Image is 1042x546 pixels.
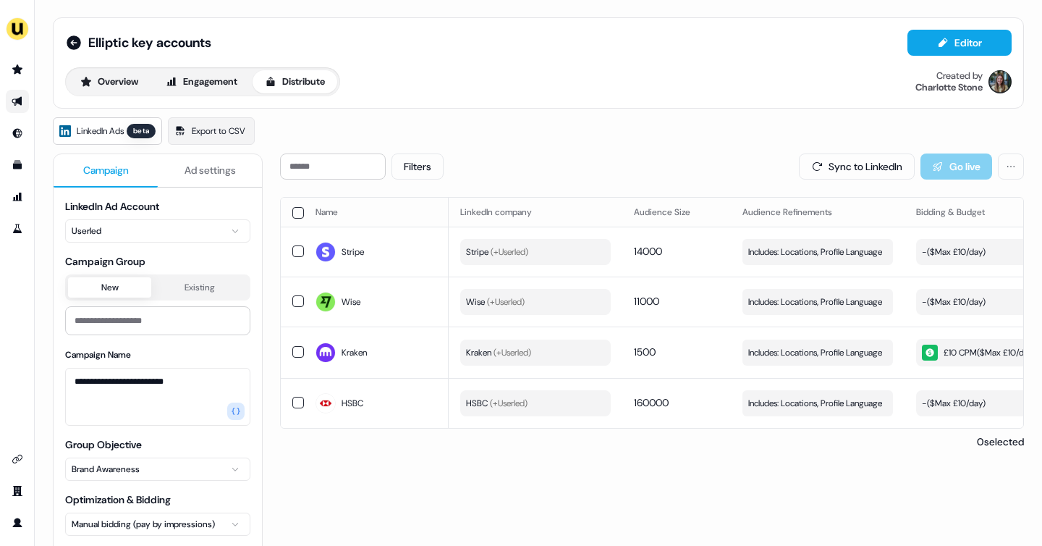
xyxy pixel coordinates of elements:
[466,245,528,259] span: Stripe
[466,396,528,411] span: HSBC
[6,185,29,209] a: Go to attribution
[915,82,983,93] div: Charlotte Stone
[153,70,250,93] button: Engagement
[6,90,29,113] a: Go to outbound experience
[731,198,905,227] th: Audience Refinements
[65,254,250,269] span: Campaign Group
[748,396,882,411] span: Includes: Locations, Profile Language
[342,295,360,309] span: Wise
[6,58,29,81] a: Go to prospects
[485,296,525,308] span: (+ Userled )
[342,345,367,360] span: Kraken
[65,438,142,451] label: Group Objective
[748,345,882,360] span: Includes: Locations, Profile Language
[77,124,124,138] span: LinkedIn Ads
[192,124,245,138] span: Export to CSV
[998,154,1024,180] button: More actions
[460,390,611,416] button: HSBC (+Userled)
[168,117,255,145] a: Export to CSV
[68,70,151,93] button: Overview
[151,277,247,298] button: Existing
[6,479,29,503] a: Go to team
[634,345,656,358] span: 1500
[466,295,525,309] span: Wise
[907,37,1012,52] a: Editor
[68,277,151,298] button: New
[922,396,986,411] div: - ($ Max £10/day )
[742,390,893,416] button: Includes: Locations, Profile Language
[742,340,893,366] button: Includes: Locations, Profile Language
[6,122,29,145] a: Go to Inbound
[342,245,364,259] span: Stripe
[936,70,983,82] div: Created by
[65,349,131,361] label: Campaign Name
[460,340,611,366] button: Kraken (+Userled)
[748,295,882,309] span: Includes: Locations, Profile Language
[65,493,171,506] label: Optimization & Bidding
[988,70,1012,93] img: Charlotte
[971,434,1024,449] p: 0 selected
[748,245,882,259] span: Includes: Locations, Profile Language
[88,34,211,51] span: Elliptic key accounts
[922,245,986,259] div: - ($ Max £10/day )
[460,239,611,265] button: Stripe (+Userled)
[304,198,449,227] th: Name
[127,124,156,138] div: beta
[922,345,1035,361] div: £10 CPM ($ Max £10/day )
[460,289,611,315] button: Wise (+Userled)
[742,239,893,265] button: Includes: Locations, Profile Language
[342,396,363,411] span: HSBC
[253,70,337,93] button: Distribute
[634,295,659,308] span: 11000
[634,245,662,258] span: 14000
[799,154,915,180] button: Sync to LinkedIn
[6,154,29,177] a: Go to templates
[449,198,622,227] th: LinkedIn company
[53,117,162,145] a: LinkedIn Adsbeta
[185,163,236,177] span: Ad settings
[491,347,531,358] span: (+ Userled )
[391,154,444,180] button: Filters
[466,345,531,360] span: Kraken
[634,396,669,409] span: 160000
[742,289,893,315] button: Includes: Locations, Profile Language
[6,217,29,240] a: Go to experiments
[622,198,731,227] th: Audience Size
[488,398,528,409] span: (+ Userled )
[65,200,159,213] label: LinkedIn Ad Account
[907,30,1012,56] button: Editor
[6,448,29,471] a: Go to integrations
[922,295,986,309] div: - ($ Max £10/day )
[6,511,29,534] a: Go to profile
[83,163,129,177] span: Campaign
[488,246,528,258] span: (+ Userled )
